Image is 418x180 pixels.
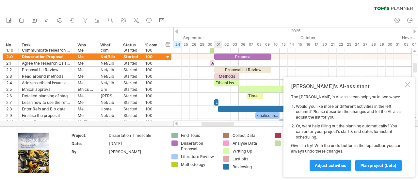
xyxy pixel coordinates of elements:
div: Started [123,112,138,119]
div: Methodology [181,162,217,167]
div: 100 [145,99,161,106]
div: Monday, 29 September 2025 [198,41,206,48]
div: [PERSON_NAME] [109,149,164,155]
div: 2.0 [6,54,15,60]
div: 100 [145,54,161,60]
div: Me [78,93,94,99]
div: 2.2 [6,67,15,73]
div: Uni [101,119,117,125]
div: Address ethical issues and prepare ethical statement [22,80,71,86]
div: No [6,42,15,48]
div: 100 [145,106,161,112]
div: Read around methods [22,73,71,79]
div: 2.5 [6,86,15,92]
div: Find Topic [181,133,217,138]
div: 2.8 [6,106,15,112]
div: Learn how to use the referencing in Word [22,99,71,106]
div: Net/Lib [101,67,117,73]
div: Started [123,54,138,60]
div: Wednesday, 29 October 2025 [378,41,386,48]
div: Tuesday, 28 October 2025 [369,41,378,48]
div: 100 [145,119,161,125]
div: 2.9 [6,112,15,119]
div: 2.7 [6,99,15,106]
div: Home [101,106,117,112]
div: Thursday, 2 October 2025 [222,41,231,48]
div: Started [123,73,138,79]
div: Me/Tut [78,119,94,125]
div: Wednesday, 24 September 2025 [173,41,182,48]
div: [DATE] [109,141,164,146]
div: Me [78,60,94,66]
div: Net/Lib [101,60,117,66]
div: Task [22,42,71,48]
div: 100 [145,47,161,53]
div: Net/Lib [101,54,117,60]
div: Proposal [214,54,271,60]
a: plan project (beta) [355,160,402,171]
span: plan project (beta) [361,163,396,168]
div: 100 [145,73,161,79]
div: 100 [145,60,161,66]
div: The [PERSON_NAME]'s AI-assist can help you in two ways: Give it a try! With the undo button in th... [291,94,404,171]
div: Me [78,47,94,53]
div: Communicate research Qs [22,47,71,53]
div: Started [123,86,138,92]
div: Me [78,112,94,119]
div: 2.6 [6,93,15,99]
div: Who [77,42,93,48]
div: Wednesday, 22 October 2025 [337,41,345,48]
div: Started [123,47,138,53]
div: Started [123,80,138,86]
div: Dissertation Timescale [109,133,164,138]
div: Monday, 13 October 2025 [280,41,288,48]
div: Friday, 26 September 2025 [190,41,198,48]
div: Wednesday, 1 October 2025 [214,41,222,48]
div: What's needed [100,42,116,48]
div: Me [78,67,94,73]
div: Me [78,99,94,106]
div: October 2025 [214,34,402,41]
div: Me [78,54,94,60]
div: Detailed planning of stages [22,93,71,99]
div: Dissertation Proposal [22,54,71,60]
div: Me [78,106,94,112]
div: Monday, 6 October 2025 [239,41,247,48]
div: Thursday, 25 September 2025 [182,41,190,48]
div: [PERSON_NAME]'s AI-assistant [291,83,404,90]
div: Ethical approval [22,86,71,92]
div: Net/Lib [101,73,117,79]
a: Adjust activities [310,160,351,171]
div: Wednesday, 8 October 2025 [255,41,263,48]
div: Project: [72,133,107,138]
div: Friday, 10 October 2025 [271,41,280,48]
div: 100 [145,93,161,99]
div: Net/Lib [101,80,117,86]
div: Literature Review [181,154,217,159]
div: Proposal Lit Review [22,67,71,73]
div: Thursday, 16 October 2025 [304,41,312,48]
div: Started [123,93,138,99]
div: Friday, 24 October 2025 [353,41,361,48]
div: Friday, 31 October 2025 [394,41,402,48]
div: Friday, 3 October 2025 [231,41,239,48]
div: Net/Lib [101,99,117,106]
div: Me [78,80,94,86]
div: Wednesday, 15 October 2025 [296,41,304,48]
div: Collect Data [233,133,268,138]
div: Uni [101,86,117,92]
div: 2.3 [6,73,15,79]
div: Agree RQs [210,60,214,66]
div: Started [123,106,138,112]
div: 1.10 [6,47,15,53]
div: 100 [145,80,161,86]
div: Tuesday, 7 October 2025 [247,41,255,48]
div: Ethical issues [214,80,239,86]
div: Dissertation Proposal [181,140,217,152]
div: Me [78,73,94,79]
div: Finalise the Proposal [255,112,280,119]
div: Tuesday, 21 October 2025 [329,41,337,48]
div: Started [123,67,138,73]
div: Agree Prosposal with tutor [22,119,71,125]
div: Proposal Lit Review [214,67,271,73]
